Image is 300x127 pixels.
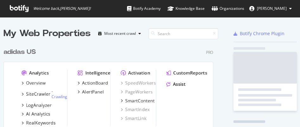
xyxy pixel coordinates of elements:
[173,81,186,87] div: Assist
[22,80,46,86] a: Overview
[206,50,213,55] div: Pro
[257,6,287,11] span: Kate Fischer
[26,120,56,126] div: RealKeywords
[121,98,155,104] a: SmartContent
[96,29,144,39] button: Most recent crawl
[26,111,50,117] div: AI Analytics
[244,3,297,14] button: [PERSON_NAME]
[121,106,150,113] a: SmartIndex
[121,89,153,95] a: PageWorkers
[168,5,205,12] div: Knowledge Base
[82,80,108,86] div: ActionBoard
[26,102,52,108] div: LogAnalyzer
[52,89,67,99] div: -
[233,30,284,37] a: Botify Chrome Plugin
[127,5,161,12] div: Botify Academy
[212,5,244,12] div: Organizations
[3,48,38,57] a: adidas US
[3,48,36,57] div: adidas US
[22,111,50,117] a: AI Analytics
[166,81,186,87] a: Assist
[82,89,104,95] div: AlertPanel
[78,89,104,95] a: AlertPanel
[121,115,146,122] a: SmartLink
[149,28,218,39] input: Search
[173,70,207,76] div: CustomReports
[240,30,284,37] div: Botify Chrome Plugin
[52,94,67,99] a: Crawling
[26,80,46,86] div: Overview
[22,89,67,99] a: SiteCrawler- Crawling
[78,80,108,86] a: ActionBoard
[33,6,91,11] span: Welcome back, [PERSON_NAME] !
[22,120,56,126] a: RealKeywords
[166,70,207,76] a: CustomReports
[104,32,136,35] div: Most recent crawl
[22,102,52,108] a: LogAnalyzer
[26,91,50,97] div: SiteCrawler
[85,70,110,76] div: Intelligence
[125,98,155,104] div: SmartContent
[3,27,91,40] div: My Web Properties
[121,80,156,86] a: SpeedWorkers
[29,70,49,76] div: Analytics
[128,70,150,76] div: Activation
